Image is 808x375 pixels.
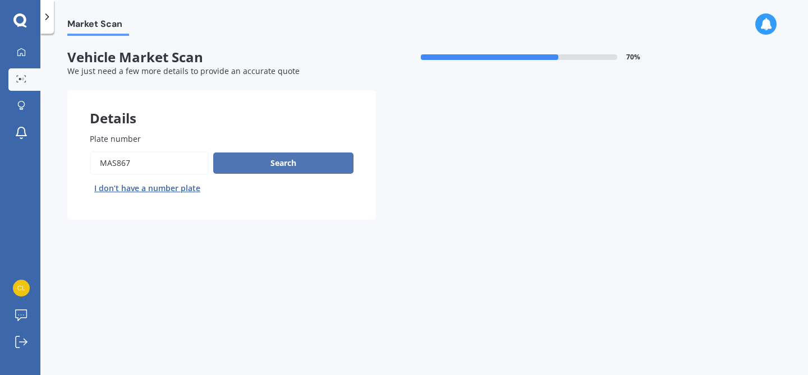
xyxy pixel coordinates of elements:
button: Search [213,152,353,174]
span: Market Scan [67,18,129,34]
input: Enter plate number [90,151,209,175]
span: Vehicle Market Scan [67,49,376,66]
div: Details [67,90,376,124]
button: I don’t have a number plate [90,179,205,197]
span: We just need a few more details to provide an accurate quote [67,66,300,76]
img: 28769e3b735edd4b5000f925ce51439c [13,280,30,297]
span: 70 % [626,53,640,61]
span: Plate number [90,133,141,144]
